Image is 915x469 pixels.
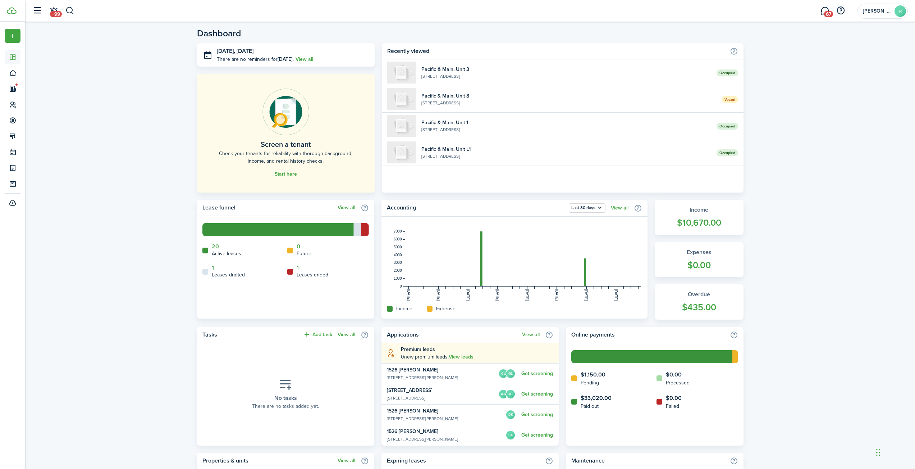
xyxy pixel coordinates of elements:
i: soft [387,349,395,357]
span: Occupied [717,149,738,156]
a: View all [611,205,628,211]
a: Notifications [47,2,60,20]
home-widget-title: Income [396,305,412,312]
button: Open menu [5,29,20,43]
a: View all [338,332,355,338]
a: Get screening [521,412,553,418]
widget-list-item-description: [STREET_ADDRESS] [421,100,716,106]
widget-list-item-title: 1526 [PERSON_NAME] [387,366,481,374]
button: Open menu [569,203,605,213]
home-widget-count: $33,020.00 [581,394,612,402]
explanation-description: 0 new premium leads . [401,353,553,361]
widget-stats-title: Expenses [662,248,736,257]
a: Get screening [521,432,553,438]
span: Rodrigo [863,9,892,14]
widget-list-item-description: [STREET_ADDRESS][PERSON_NAME] [387,374,481,381]
widget-stats-count: $10,670.00 [662,216,736,230]
widget-stats-title: Income [662,206,736,214]
placeholder-title: No tasks [274,394,297,402]
widget-list-item-description: [STREET_ADDRESS] [421,126,711,133]
span: 67 [824,11,833,17]
home-widget-title: Accounting [387,203,565,213]
button: Search [65,5,74,17]
tspan: [DATE] [436,289,440,301]
a: 1 [297,265,299,271]
avatar-text: CK [506,431,515,439]
button: Last 30 days [569,203,605,213]
home-placeholder-description: Check your tenants for reliability with thorough background, income, and rental history checks. [213,150,359,165]
a: Income$10,670.00 [655,200,744,235]
home-widget-title: Leases ended [297,271,328,279]
a: Overdue$435.00 [655,284,744,320]
tspan: [DATE] [407,289,411,301]
widget-stats-count: $435.00 [662,301,736,314]
placeholder-description: There are no tasks added yet. [252,402,319,410]
home-widget-title: Maintenance [571,456,726,465]
widget-list-item-description: [STREET_ADDRESS][PERSON_NAME] [387,415,481,422]
a: View leads [449,354,473,360]
home-widget-title: Processed [666,379,690,387]
tspan: 0 [400,284,402,288]
home-widget-title: Online payments [571,330,726,339]
widget-list-item-title: Pacific & Main, Unit 1 [421,119,711,126]
tspan: [DATE] [555,289,559,301]
home-widget-title: Applications [387,330,518,339]
tspan: [DATE] [495,289,499,301]
a: Get screening [521,371,553,376]
avatar-text: CL [499,369,508,378]
button: Add task [303,330,332,339]
a: View all [522,332,540,338]
tspan: 7000 [394,229,402,233]
tspan: 4000 [394,253,402,257]
img: Online payments [262,89,309,135]
widget-list-item-description: [STREET_ADDRESS] [387,395,481,401]
widget-stats-title: Overdue [662,290,736,299]
widget-list-item-title: Pacific & Main, Unit 3 [421,66,711,73]
home-widget-count: $0.00 [666,370,690,379]
home-placeholder-title: Screen a tenant [261,139,311,150]
tspan: 1000 [394,276,402,280]
a: 20 [212,243,219,250]
home-widget-title: Tasks [202,330,299,339]
widget-list-item-title: 1526 [PERSON_NAME] [387,407,481,415]
a: Expenses$0.00 [655,242,744,278]
tspan: [DATE] [584,289,588,301]
a: 0 [297,243,300,250]
widget-list-item-title: Pacific & Main, Unit L1 [421,145,711,153]
widget-stats-count: $0.00 [662,258,736,272]
widget-list-item-title: 1526 [PERSON_NAME] [387,428,481,435]
img: TenantCloud [7,7,17,14]
home-widget-title: Properties & units [202,456,334,465]
widget-list-item-description: [STREET_ADDRESS][PERSON_NAME] [387,436,481,442]
tspan: [DATE] [614,289,618,301]
a: 1 [212,265,214,271]
a: View all [338,205,355,211]
avatar-text: AA [499,390,508,398]
home-widget-title: Paid out [581,402,612,410]
span: Occupied [717,69,738,76]
img: L1 [387,141,416,163]
b: [DATE] [278,55,293,63]
button: Open sidebar [30,4,44,18]
p: There are no reminders for . [217,55,294,63]
avatar-text: R [895,5,906,17]
explanation-title: Premium leads [401,346,553,353]
button: Open resource center [834,5,847,17]
widget-list-item-description: [STREET_ADDRESS] [421,153,711,159]
span: +99 [50,11,62,17]
h3: [DATE], [DATE] [217,47,370,56]
div: Drag [876,442,880,463]
home-widget-title: Active leases [212,250,241,257]
avatar-text: JC [506,390,515,398]
home-widget-title: Future [297,250,311,257]
tspan: 3000 [394,261,402,265]
tspan: 2000 [394,269,402,272]
iframe: Chat Widget [874,434,910,469]
home-widget-title: Failed [666,402,682,410]
a: View all [296,55,313,63]
span: Occupied [717,123,738,130]
span: Vacant [722,96,738,103]
a: Messaging [818,2,832,20]
avatar-text: DK [506,410,515,419]
home-widget-count: $0.00 [666,394,682,402]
